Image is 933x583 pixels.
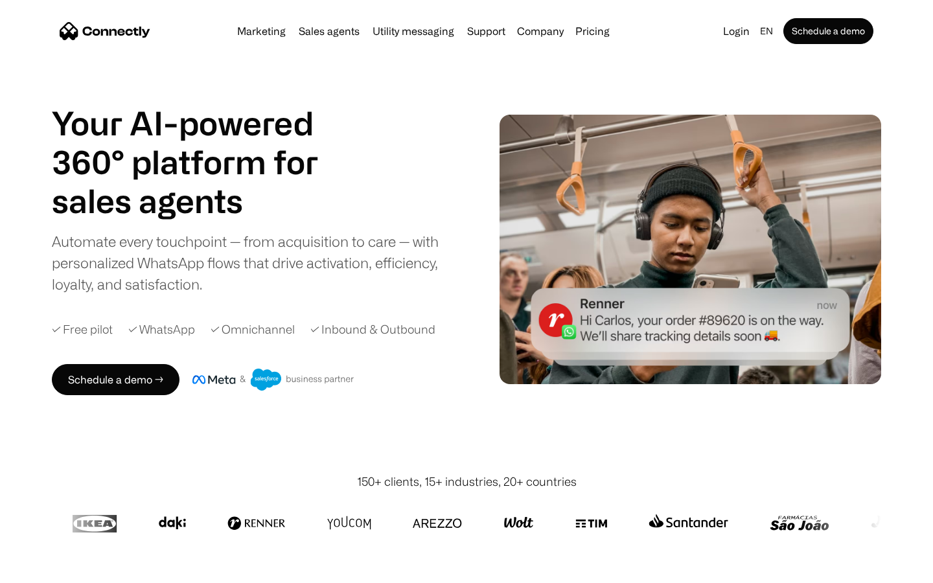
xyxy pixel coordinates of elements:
[718,22,755,40] a: Login
[310,321,435,338] div: ✓ Inbound & Outbound
[52,321,113,338] div: ✓ Free pilot
[52,104,350,181] h1: Your AI-powered 360° platform for
[211,321,295,338] div: ✓ Omnichannel
[26,560,78,578] ul: Language list
[52,231,460,295] div: Automate every touchpoint — from acquisition to care — with personalized WhatsApp flows that driv...
[294,26,365,36] a: Sales agents
[357,473,577,490] div: 150+ clients, 15+ industries, 20+ countries
[128,321,195,338] div: ✓ WhatsApp
[232,26,291,36] a: Marketing
[517,22,564,40] div: Company
[570,26,615,36] a: Pricing
[52,364,179,395] a: Schedule a demo →
[367,26,459,36] a: Utility messaging
[52,181,350,220] h1: sales agents
[192,369,354,391] img: Meta and Salesforce business partner badge.
[783,18,873,44] a: Schedule a demo
[13,559,78,578] aside: Language selected: English
[462,26,511,36] a: Support
[760,22,773,40] div: en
